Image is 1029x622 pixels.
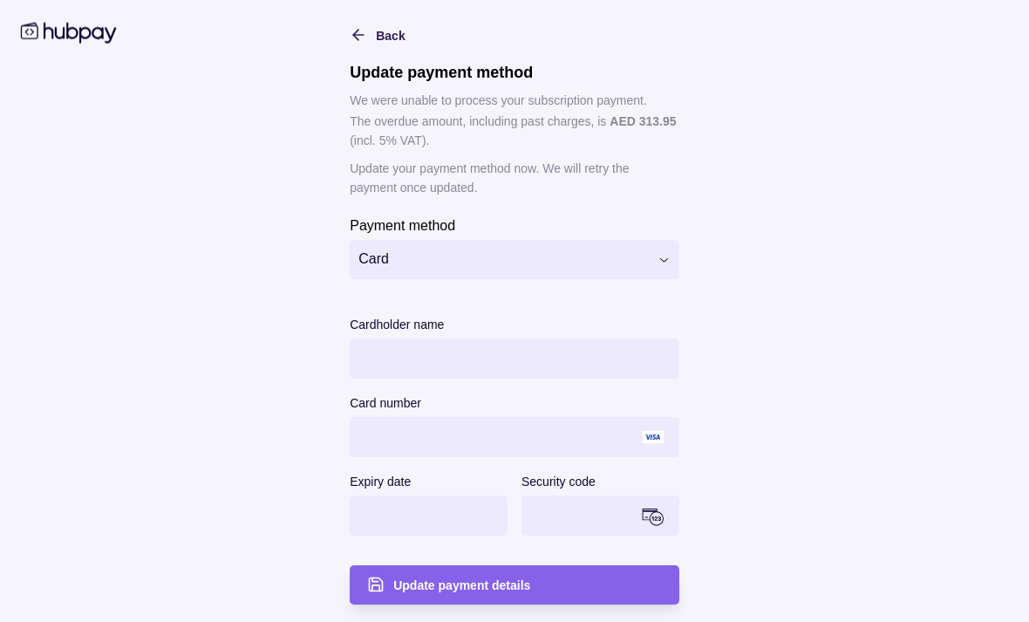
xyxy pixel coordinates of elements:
[350,159,679,197] p: Update your payment method now. We will retry the payment once updated.
[350,393,421,414] label: Card number
[610,114,676,128] p: AED 313.95
[376,29,405,43] span: Back
[393,579,530,593] span: Update payment details
[350,471,411,492] label: Expiry date
[350,314,444,335] label: Cardholder name
[350,24,405,45] button: Back
[350,91,679,110] p: We were unable to process your subscription payment.
[350,215,455,236] label: Payment method
[350,218,455,233] p: Payment method
[521,471,596,492] label: Security code
[350,112,679,150] p: The overdue amount, including past charges, is (incl. 5% VAT).
[350,565,679,605] button: Update payment details
[350,63,679,82] h1: Update payment method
